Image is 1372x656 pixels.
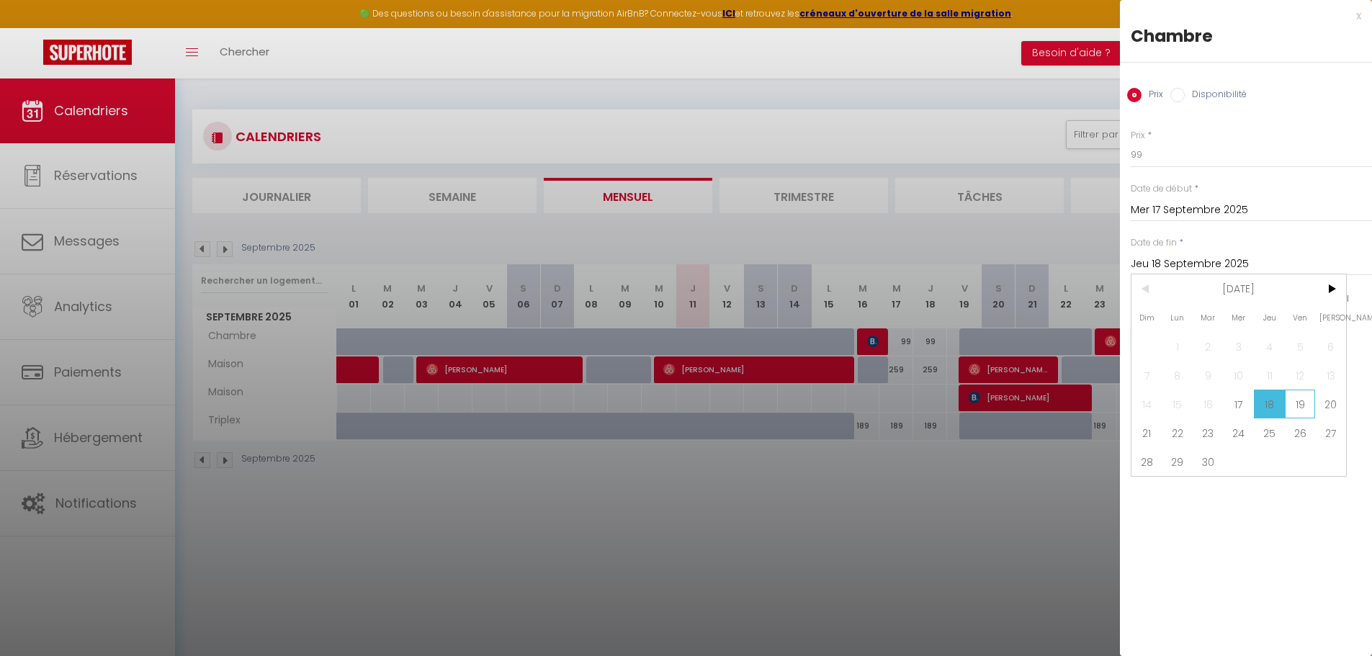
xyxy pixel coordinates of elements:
[1142,88,1163,104] label: Prix
[1162,303,1193,332] span: Lun
[1131,447,1162,476] span: 28
[1254,418,1285,447] span: 25
[1315,303,1346,332] span: [PERSON_NAME]
[1131,418,1162,447] span: 21
[1285,418,1316,447] span: 26
[1315,361,1346,390] span: 13
[1224,303,1255,332] span: Mer
[1131,236,1177,250] label: Date de fin
[1131,274,1162,303] span: <
[1162,332,1193,361] span: 1
[1254,332,1285,361] span: 4
[1224,390,1255,418] span: 17
[1162,390,1193,418] span: 15
[1193,447,1224,476] span: 30
[1193,361,1224,390] span: 9
[1315,274,1346,303] span: >
[1131,129,1145,143] label: Prix
[1131,361,1162,390] span: 7
[1131,303,1162,332] span: Dim
[1162,274,1316,303] span: [DATE]
[1193,418,1224,447] span: 23
[12,6,55,49] button: Ouvrir le widget de chat LiveChat
[1193,390,1224,418] span: 16
[1120,7,1361,24] div: x
[1254,390,1285,418] span: 18
[1285,303,1316,332] span: Ven
[1315,332,1346,361] span: 6
[1131,390,1162,418] span: 14
[1162,418,1193,447] span: 22
[1193,303,1224,332] span: Mar
[1162,447,1193,476] span: 29
[1285,390,1316,418] span: 19
[1285,361,1316,390] span: 12
[1315,418,1346,447] span: 27
[1254,361,1285,390] span: 11
[1193,332,1224,361] span: 2
[1224,332,1255,361] span: 3
[1285,332,1316,361] span: 5
[1131,24,1361,48] div: Chambre
[1224,361,1255,390] span: 10
[1224,418,1255,447] span: 24
[1185,88,1247,104] label: Disponibilité
[1131,182,1192,196] label: Date de début
[1315,390,1346,418] span: 20
[1254,303,1285,332] span: Jeu
[1162,361,1193,390] span: 8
